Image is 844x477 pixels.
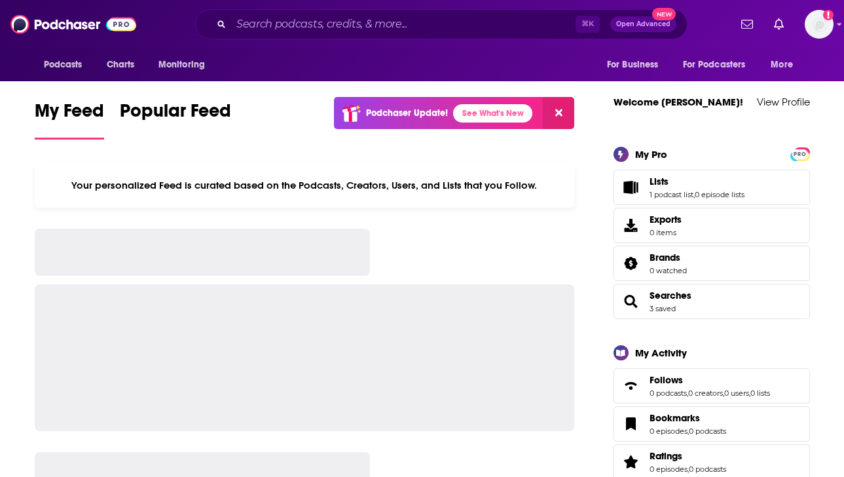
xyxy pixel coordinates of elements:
button: open menu [761,52,809,77]
button: open menu [149,52,222,77]
span: , [688,427,689,436]
span: , [723,389,724,398]
a: Follows [618,377,644,395]
span: 0 items [650,228,682,237]
button: Show profile menu [805,10,834,39]
button: open menu [674,52,765,77]
span: More [771,56,793,74]
span: , [749,389,750,398]
span: Exports [650,214,682,225]
a: 0 podcasts [650,389,687,398]
svg: Add a profile image [823,10,834,20]
a: 0 podcasts [689,465,726,474]
span: Brands [650,252,680,263]
span: For Podcasters [683,56,746,74]
span: Exports [618,216,644,235]
div: My Pro [635,148,667,161]
span: Logged in as danikarchmer [805,10,834,39]
span: Open Advanced [616,21,670,28]
a: Show notifications dropdown [736,13,758,35]
a: Bookmarks [650,412,726,424]
a: Welcome [PERSON_NAME]! [614,96,743,108]
a: Brands [618,254,644,273]
span: Podcasts [44,56,83,74]
span: Bookmarks [650,412,700,424]
a: Exports [614,208,810,243]
a: Brands [650,252,687,263]
span: Lists [650,176,669,187]
span: Brands [614,246,810,281]
img: Podchaser - Follow, Share and Rate Podcasts [10,12,136,37]
a: My Feed [35,100,104,140]
span: Popular Feed [120,100,231,130]
a: Follows [650,374,770,386]
div: Your personalized Feed is curated based on the Podcasts, Creators, Users, and Lists that you Follow. [35,163,575,208]
a: 0 podcasts [689,427,726,436]
span: Follows [614,368,810,404]
a: Lists [650,176,744,187]
a: Charts [98,52,143,77]
span: My Feed [35,100,104,130]
a: PRO [792,148,808,158]
button: Open AdvancedNew [610,16,676,32]
a: Ratings [650,450,726,462]
a: 0 creators [688,389,723,398]
span: , [688,465,689,474]
a: 0 episodes [650,427,688,436]
a: 0 lists [750,389,770,398]
p: Podchaser Update! [366,107,448,119]
a: Ratings [618,453,644,471]
span: Ratings [650,450,682,462]
span: Charts [107,56,135,74]
a: 3 saved [650,304,676,313]
span: For Business [607,56,659,74]
a: 0 episodes [650,465,688,474]
a: 0 episode lists [695,190,744,199]
a: View Profile [757,96,810,108]
span: Monitoring [158,56,205,74]
span: Bookmarks [614,406,810,442]
a: 0 watched [650,266,687,275]
span: New [652,8,676,20]
span: Searches [614,284,810,319]
span: PRO [792,149,808,159]
button: open menu [598,52,675,77]
span: , [687,389,688,398]
a: 1 podcast list [650,190,693,199]
a: Show notifications dropdown [769,13,789,35]
span: Lists [614,170,810,205]
a: Popular Feed [120,100,231,140]
button: open menu [35,52,100,77]
div: Search podcasts, credits, & more... [195,9,688,39]
span: Follows [650,374,683,386]
a: See What's New [453,104,532,123]
input: Search podcasts, credits, & more... [231,14,576,35]
img: User Profile [805,10,834,39]
span: , [693,190,695,199]
span: ⌘ K [576,16,600,33]
a: 0 users [724,389,749,398]
a: Searches [618,292,644,311]
a: Lists [618,178,644,197]
div: My Activity [635,347,687,359]
a: Bookmarks [618,415,644,433]
a: Searches [650,290,691,301]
